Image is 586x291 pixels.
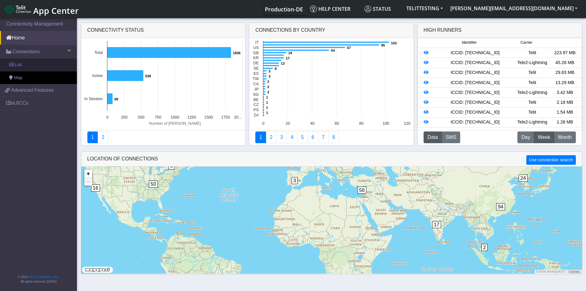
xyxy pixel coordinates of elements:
[434,69,516,76] div: ICCID: [TECHNICAL_ID]
[253,45,259,50] text: US
[404,121,410,126] text: 120
[33,5,79,16] span: App Center
[359,121,364,126] text: 80
[548,99,581,106] div: 2.18 MB
[267,90,269,94] text: 2
[558,134,572,141] span: Month
[254,87,259,91] text: JP
[548,89,581,96] div: 3.42 MB
[265,6,303,13] span: Production-DE
[255,40,259,45] text: IT
[12,48,40,55] span: Connections
[15,62,22,68] span: List
[516,119,548,126] div: Tele2-Lightning
[434,79,516,86] div: ICCID: [TECHNICAL_ID]
[516,59,548,66] div: Tele2-Lightning
[381,43,385,47] text: 95
[329,131,339,143] a: Not Connected for 30 days
[362,3,403,15] a: Status
[28,275,58,279] a: Telit IoT Solutions, Inc.
[516,99,548,106] div: Telit
[267,80,269,83] text: 2
[221,115,229,119] text: 1750
[517,131,534,143] button: Day
[253,71,259,76] text: ES
[253,51,259,55] text: GB
[94,50,102,55] text: Total
[81,23,246,38] div: Connectivity status
[526,155,576,165] button: Use connection search
[187,115,196,119] text: 1250
[255,131,408,143] nav: Summary paging
[403,3,447,14] button: TELITTESTING
[84,178,92,186] a: Zoom out
[308,3,362,15] a: Help center
[266,131,277,143] a: Carrier
[519,175,528,182] span: 24
[204,115,213,119] text: 1500
[310,121,314,126] text: 40
[81,152,582,167] div: LOCATION OF CONNECTIONS
[516,109,548,116] div: Telit
[548,59,581,66] div: 45.26 MB
[262,121,265,126] text: 0
[286,56,289,60] text: 17
[434,109,516,116] div: ICCID: [TECHNICAL_ID]
[424,26,462,34] div: High Runners
[516,69,548,76] div: Telit
[548,109,581,116] div: 1.54 MB
[253,82,259,86] text: CA
[14,75,22,81] span: Map
[253,66,259,71] text: SE
[269,75,270,78] text: 3
[520,40,532,46] span: Carrier
[521,134,530,141] span: Day
[331,49,335,52] text: 54
[84,96,103,101] text: In Session
[276,131,287,143] a: Usage per Country
[496,203,505,210] span: 94
[434,89,516,96] div: ICCID: [TECHNICAL_ID]
[267,85,269,89] text: 2
[462,40,476,46] span: Identifier
[335,121,339,126] text: 60
[365,6,391,12] span: Status
[391,41,397,45] text: 103
[91,184,100,192] span: 16
[516,50,548,56] div: Telit
[154,115,161,119] text: 750
[481,244,488,251] span: 2
[447,3,581,14] button: [PERSON_NAME][EMAIL_ADDRESS][DOMAIN_NAME]
[253,92,259,97] text: SG
[253,102,259,107] text: CZ
[548,119,581,126] div: 1.28 MB
[253,97,259,102] text: BE
[5,2,78,16] a: App Center
[266,106,268,109] text: 1
[149,180,158,188] span: 50
[138,115,144,119] text: 500
[318,131,329,143] a: Zero Session
[535,270,582,274] div: ©2025 MapQuest, |
[538,134,550,141] span: Week
[253,55,259,60] text: KR
[516,89,548,96] div: Tele2-Lightning
[424,131,442,143] button: Data
[84,170,92,178] a: Zoom in
[266,101,268,104] text: 1
[534,131,554,143] button: Week
[266,111,268,115] text: 1
[442,131,460,143] button: SMS
[253,76,259,81] text: TW
[121,115,127,119] text: 250
[98,131,108,143] a: Deployment status
[275,67,277,71] text: 8
[434,50,516,56] div: ICCID: [TECHNICAL_ID]
[92,73,103,78] text: Active
[255,131,266,143] a: Connections By Country
[432,221,441,228] span: 17
[106,115,108,119] text: 0
[365,6,371,12] img: status.svg
[554,131,576,143] button: Month
[383,121,389,126] text: 100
